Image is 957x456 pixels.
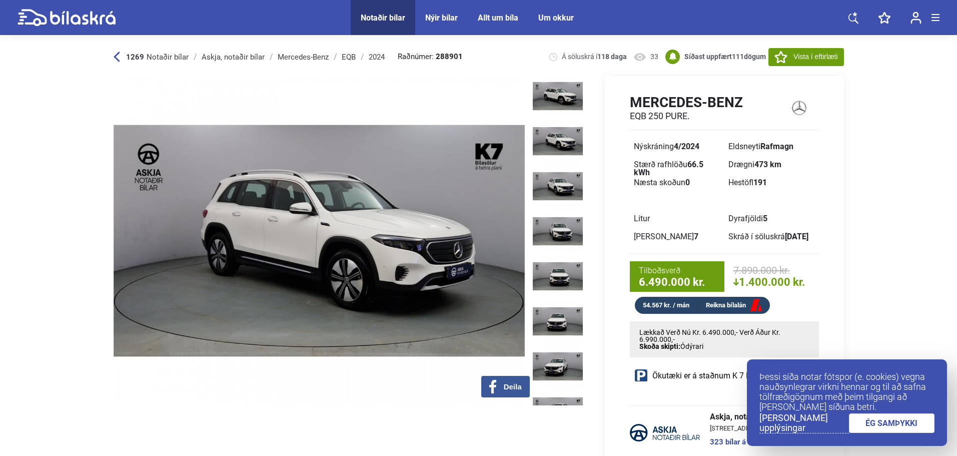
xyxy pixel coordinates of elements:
[202,53,265,61] div: Askja, notaðir bílar
[126,53,144,62] b: 1269
[680,342,703,350] span: Ódýrari
[436,53,463,61] b: 288901
[674,142,699,151] b: 4/2024
[785,232,808,241] b: [DATE]
[650,52,658,62] span: 33
[710,438,778,446] a: 323 bílar á söluskrá
[398,53,463,61] span: Raðnúmer:
[710,425,778,431] span: [STREET_ADDRESS]
[759,413,849,433] a: [PERSON_NAME] upplýsingar
[634,160,703,177] b: 66.5 kWh
[849,413,935,433] a: ÉG SAMÞYKKI
[684,53,766,61] b: Síðast uppfært dögum
[910,12,921,24] img: user-login.svg
[754,160,781,169] b: 473 km
[652,372,783,380] span: Ökutæki er á staðnum K 7 Krókháls 7
[635,299,698,311] div: 54.567 kr. / mán
[478,13,518,23] a: Allt um bíla
[562,52,627,62] span: Á söluskrá í
[768,48,843,66] button: Vista í eftirlæti
[533,211,583,251] img: 1709652009_7278347883817982395_63277913640094606.jpg
[533,76,583,116] img: 1709652007_1941360978656479752_63277912470762130.jpg
[733,276,810,288] span: 1.400.000 kr.
[533,256,583,296] img: 1709652009_5255067009943202513_63277914058952895.jpg
[425,13,458,23] a: Nýir bílar
[710,413,778,421] span: Askja, notaðir bílar
[597,53,627,61] b: 118 daga
[630,111,743,122] h2: EQB 250 PURE.
[763,214,767,223] b: 5
[342,53,356,61] div: EQB
[533,391,583,431] img: 1709652010_3665978661854933901_63277915091202501.jpg
[728,143,815,151] div: Eldsneyti
[278,53,329,61] div: Mercedes-Benz
[685,178,690,187] b: 0
[533,166,583,206] img: 1709652008_1507943212476364840_63277913273633627.jpg
[634,179,720,187] div: Næsta skoðun
[780,94,819,122] img: logo Mercedes-Benz EQB 250 PURE.
[728,215,815,223] div: Dyrafjöldi
[481,376,530,397] button: Deila
[639,277,715,288] span: 6.490.000 kr.
[793,52,837,62] span: Vista í eftirlæti
[504,382,522,391] span: Deila
[728,161,815,169] div: Drægni
[533,121,583,161] img: 1709652008_8836072366898140476_63277912906655549.jpg
[733,265,810,275] span: 7.890.000 kr.
[694,232,698,241] b: 7
[533,301,583,341] img: 1709652009_4575489055592070474_63277914405863206.jpg
[728,233,815,241] div: Skráð í söluskrá
[533,346,583,386] img: 1709652010_8151200307019131195_63277914742309668.jpg
[630,94,743,111] h1: Mercedes-Benz
[639,342,680,350] strong: Skoða skipti:
[538,13,574,23] a: Um okkur
[361,13,405,23] a: Notaðir bílar
[639,265,715,277] span: Tilboðsverð
[369,53,385,61] div: 2024
[634,161,720,169] div: Stærð rafhlöðu
[634,215,720,223] div: Litur
[147,53,189,62] span: Notaðir bílar
[753,178,767,187] b: 191
[728,179,815,187] div: Hestöfl
[698,299,770,312] a: Reikna bílalán
[634,233,720,241] div: [PERSON_NAME]
[639,329,809,343] p: Lækkað verð nú kr. 6.490.000,- Verð áður kr. 6.990.000,-
[732,53,744,61] span: 111
[760,142,793,151] b: Rafmagn
[759,372,934,412] p: Þessi síða notar fótspor (e. cookies) vegna nauðsynlegrar virkni hennar og til að safna tölfræðig...
[634,143,720,151] div: Nýskráning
